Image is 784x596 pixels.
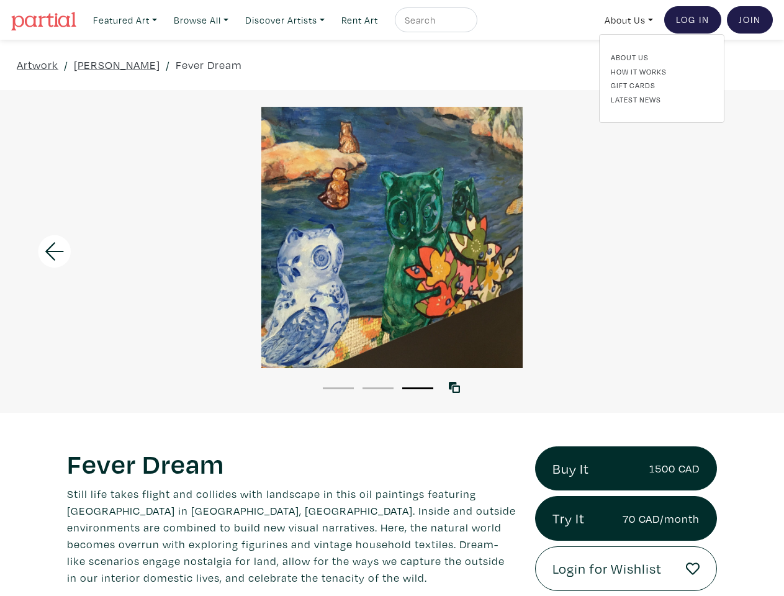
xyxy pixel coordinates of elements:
[623,510,700,527] small: 70 CAD/month
[240,7,330,33] a: Discover Artists
[664,6,721,34] a: Log In
[599,34,724,123] div: Featured Art
[649,460,700,477] small: 1500 CAD
[611,94,713,105] a: Latest News
[552,558,662,579] span: Login for Wishlist
[535,546,717,591] a: Login for Wishlist
[363,387,394,389] button: 2 of 3
[599,7,659,33] a: About Us
[88,7,163,33] a: Featured Art
[535,446,717,491] a: Buy It1500 CAD
[611,79,713,91] a: Gift Cards
[535,496,717,541] a: Try It70 CAD/month
[403,12,466,28] input: Search
[727,6,773,34] a: Join
[67,485,516,586] p: Still life takes flight and collides with landscape in this oil paintings featuring [GEOGRAPHIC_D...
[402,387,433,389] button: 3 of 3
[176,56,242,73] a: Fever Dream
[611,52,713,63] a: About Us
[323,387,354,389] button: 1 of 3
[166,56,170,73] span: /
[64,56,68,73] span: /
[67,446,516,480] h1: Fever Dream
[74,56,160,73] a: [PERSON_NAME]
[17,56,58,73] a: Artwork
[336,7,384,33] a: Rent Art
[168,7,234,33] a: Browse All
[611,66,713,77] a: How It Works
